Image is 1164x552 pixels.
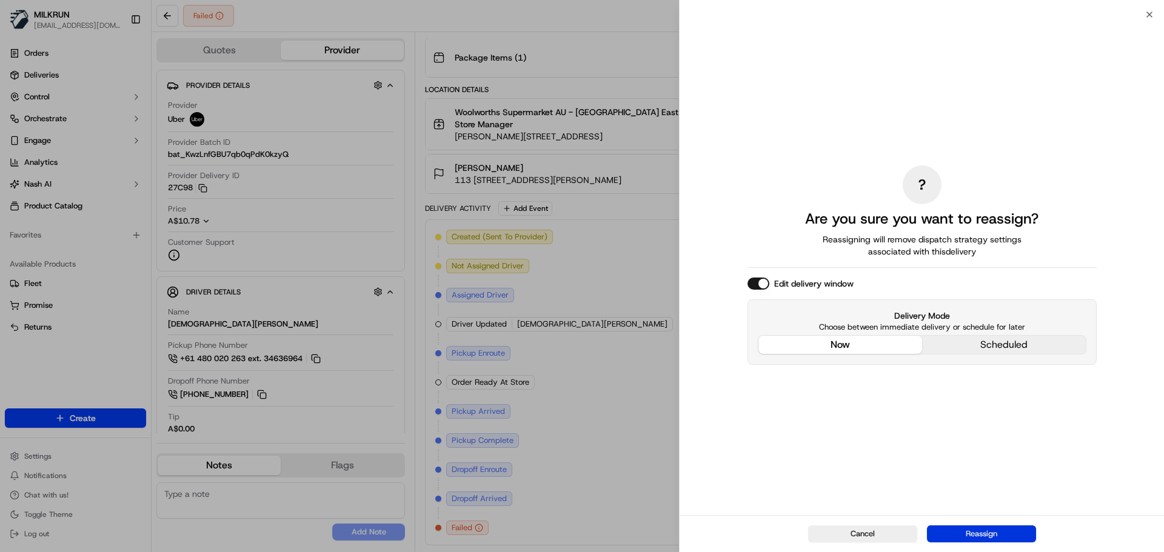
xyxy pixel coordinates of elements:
[758,310,1086,322] label: Delivery Mode
[774,278,854,290] label: Edit delivery window
[927,525,1036,542] button: Reassign
[758,322,1086,333] p: Choose between immediate delivery or schedule for later
[903,165,942,204] div: ?
[922,336,1086,354] button: scheduled
[806,233,1039,258] span: Reassigning will remove dispatch strategy settings associated with this delivery
[758,336,922,354] button: now
[805,209,1039,228] h2: Are you sure you want to reassign?
[808,525,917,542] button: Cancel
